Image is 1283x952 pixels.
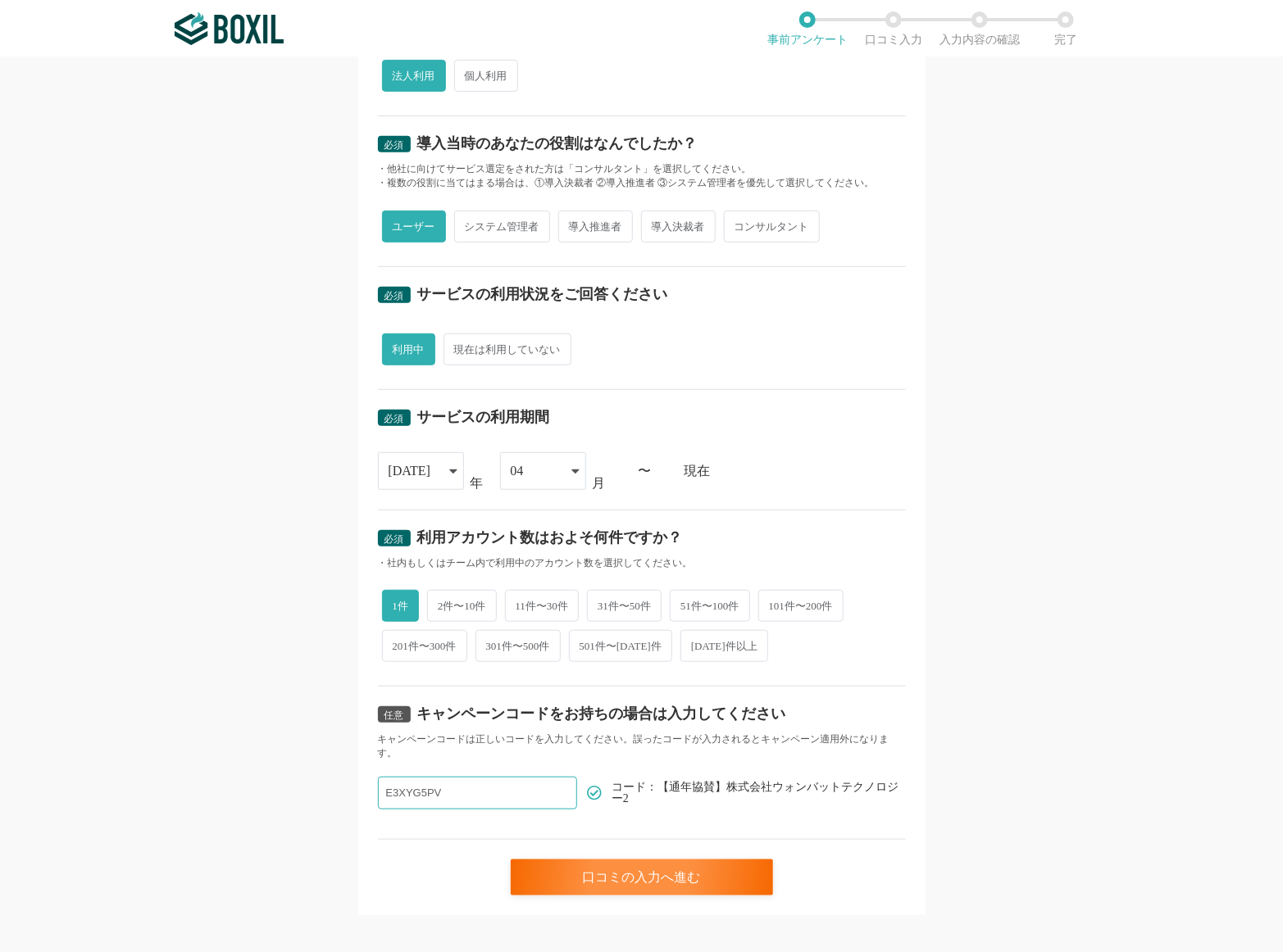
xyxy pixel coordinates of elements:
[444,333,571,365] span: 現在は利用していない
[175,12,284,45] img: ボクシルSaaS_ロゴ
[593,477,606,490] div: 月
[382,630,467,662] span: 201件〜300件
[1023,11,1109,46] li: 完了
[417,287,668,301] div: サービスの利用状況をご回答ください
[417,410,550,424] div: サービスの利用期間
[587,590,662,622] span: 31件〜50件
[382,211,446,243] span: ユーザー
[417,530,683,545] div: 利用アカウント数はおよそ何件ですか？
[505,590,580,622] span: 11件〜30件
[685,465,906,478] div: 現在
[471,477,484,490] div: 年
[384,709,404,721] span: 任意
[427,590,497,622] span: 2件〜10件
[765,11,851,46] li: 事前アンケート
[569,630,672,662] span: 501件〜[DATE]件
[558,211,633,243] span: 導入推進者
[378,176,906,190] div: ・複数の役割に当てはまる場合は、①導入決裁者 ②導入推進者 ③システム管理者を優先して選択してください。
[378,732,906,760] div: キャンペーンコードは正しいコードを入力してください。誤ったコードが入力されるとキャンペーン適用外になります。
[382,590,420,622] span: 1件
[475,630,561,662] span: 301件〜500件
[680,630,768,662] span: [DATE]件以上
[724,211,820,243] span: コンサルタント
[612,782,906,805] span: コード：【通年協賛】株式会社ウォンバットテクノロジー2
[382,333,435,365] span: 利用中
[378,556,906,570] div: ・社内もしくはチーム内で利用中のアカウント数を選択してください。
[384,533,404,545] span: 必須
[384,290,404,301] span: 必須
[382,60,446,92] span: 法人利用
[511,453,524,489] div: 04
[417,706,786,721] div: キャンペーンコードをお持ちの場合は入力してください
[641,211,716,243] span: 導入決裁者
[670,590,750,622] span: 51件〜100件
[758,590,844,622] span: 101件〜200件
[639,465,652,478] div: 〜
[417,136,698,151] div: 導入当時のあなたの役割はなんでしたか？
[384,413,404,424] span: 必須
[384,139,404,151] span: 必須
[378,162,906,176] div: ・他社に向けてサービス選定をされた方は「コンサルタント」を選択してください。
[389,453,431,489] div: [DATE]
[511,859,773,895] div: 口コミの入力へ進む
[454,211,550,243] span: システム管理者
[937,11,1023,46] li: 入力内容の確認
[454,60,518,92] span: 個人利用
[851,11,937,46] li: 口コミ入力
